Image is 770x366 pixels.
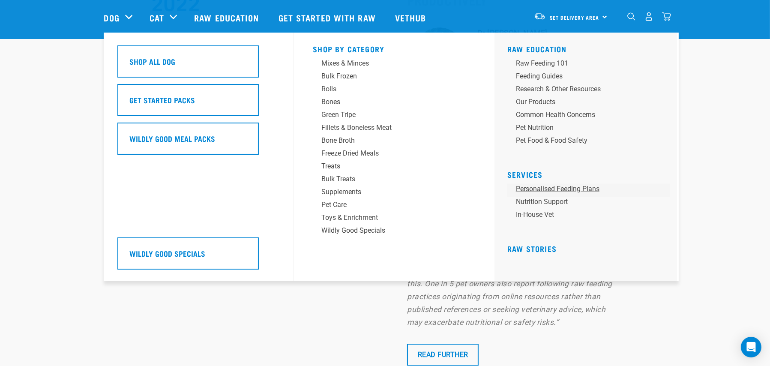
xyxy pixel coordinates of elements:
[386,0,437,35] a: Vethub
[130,56,176,67] h5: Shop All Dog
[321,84,455,94] div: Rolls
[313,84,476,97] a: Rolls
[313,174,476,187] a: Bulk Treats
[507,110,670,123] a: Common Health Concerns
[321,225,455,236] div: Wildly Good Specials
[186,0,270,35] a: Raw Education
[117,45,280,84] a: Shop All Dog
[507,97,670,110] a: Our Products
[130,94,195,105] h5: Get Started Packs
[321,97,455,107] div: Bones
[516,110,650,120] div: Common Health Concerns
[507,58,670,71] a: Raw Feeding 101
[507,123,670,135] a: Pet Nutrition
[507,210,670,222] a: In-house vet
[507,71,670,84] a: Feeding Guides
[313,161,476,174] a: Treats
[150,11,164,24] a: Cat
[313,71,476,84] a: Bulk Frozen
[117,84,280,123] a: Get Started Packs
[313,58,476,71] a: Mixes & Minces
[662,12,671,21] img: home-icon@2x.png
[313,148,476,161] a: Freeze Dried Meals
[321,187,455,197] div: Supplements
[321,123,455,133] div: Fillets & Boneless Meat
[313,213,476,225] a: Toys & Enrichment
[516,84,650,94] div: Research & Other Resources
[313,123,476,135] a: Fillets & Boneless Meat
[407,344,479,365] a: Read Further
[321,110,455,120] div: Green Tripe
[313,200,476,213] a: Pet Care
[627,12,635,21] img: home-icon-1@2x.png
[321,213,455,223] div: Toys & Enrichment
[321,161,455,171] div: Treats
[550,16,599,19] span: Set Delivery Area
[321,135,455,146] div: Bone Broth
[507,170,670,177] h5: Services
[313,225,476,238] a: Wildly Good Specials
[516,97,650,107] div: Our Products
[321,148,455,159] div: Freeze Dried Meals
[407,241,618,327] em: “There is a belief, shared by 29.4% of dog owners and 21.7% of cat owners, that raw diets are hea...
[321,200,455,210] div: Pet Care
[516,58,650,69] div: Raw Feeding 101
[313,110,476,123] a: Green Tripe
[644,12,653,21] img: user.png
[507,84,670,97] a: Research & Other Resources
[741,337,761,357] div: Open Intercom Messenger
[507,184,670,197] a: Personalised Feeding Plans
[313,97,476,110] a: Bones
[534,12,545,20] img: van-moving.png
[130,133,216,144] h5: Wildly Good Meal Packs
[321,174,455,184] div: Bulk Treats
[507,197,670,210] a: Nutrition Support
[516,123,650,133] div: Pet Nutrition
[117,237,280,276] a: Wildly Good Specials
[321,58,455,69] div: Mixes & Minces
[507,47,567,51] a: Raw Education
[516,71,650,81] div: Feeding Guides
[130,248,206,259] h5: Wildly Good Specials
[507,135,670,148] a: Pet Food & Food Safety
[313,135,476,148] a: Bone Broth
[507,246,557,251] a: Raw Stories
[104,11,120,24] a: Dog
[270,0,386,35] a: Get started with Raw
[516,135,650,146] div: Pet Food & Food Safety
[313,187,476,200] a: Supplements
[321,71,455,81] div: Bulk Frozen
[117,123,280,161] a: Wildly Good Meal Packs
[313,45,476,51] h5: Shop By Category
